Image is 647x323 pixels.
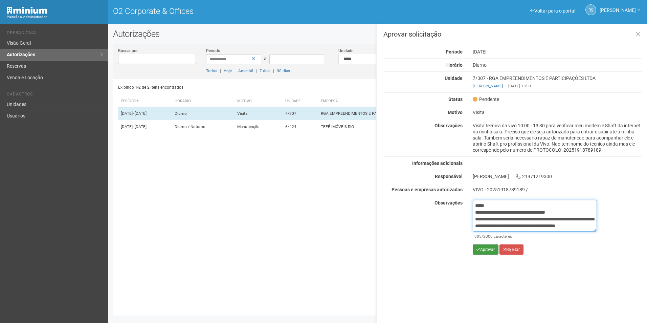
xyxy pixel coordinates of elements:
[434,123,463,128] strong: Observações
[133,111,147,116] span: - [DATE]
[631,27,645,42] a: Fechar
[283,120,318,133] td: 6/424
[256,68,257,73] span: |
[118,48,138,54] label: Buscar por
[338,48,353,54] label: Unidade
[235,107,283,120] td: Visita
[468,109,647,115] div: Visita
[224,68,232,73] a: Hoje
[412,160,463,166] strong: Informações adicionais
[238,68,253,73] a: Amanhã
[530,8,575,14] a: Voltar para o portal
[468,173,647,179] div: [PERSON_NAME] 21971219300
[448,110,463,115] strong: Motivo
[446,62,463,68] strong: Horário
[206,68,217,73] a: Todos
[118,120,172,133] td: [DATE]
[118,96,172,107] th: Período
[448,96,463,102] strong: Status
[318,120,485,133] td: TEFÉ IMÓVEIS RIO
[172,107,235,120] td: Diurno
[118,107,172,120] td: [DATE]
[7,30,103,38] li: Operacional
[113,7,373,16] h1: O2 Corporate & Offices
[435,174,463,179] strong: Responsável
[468,75,647,89] div: 7/307 - RGA EMPREENDIMENTOS E PARTICIPAÇÕES LTDA
[133,124,147,129] span: - [DATE]
[7,92,103,99] li: Cadastros
[473,244,498,255] button: Aprovar
[264,56,267,61] span: a
[600,8,640,14] a: [PERSON_NAME]
[383,31,642,38] h3: Aprovar solicitação
[113,29,642,39] h2: Autorizações
[474,233,595,239] div: /2000 caracteres
[473,187,642,193] div: VIVO - 20251918789189 /
[392,187,463,192] strong: Pessoas e empresas autorizadas
[235,120,283,133] td: Manutenção
[468,49,647,55] div: [DATE]
[273,68,274,73] span: |
[235,96,283,107] th: Motivo
[318,107,485,120] td: RGA EMPREENDIMENTOS E PARTICIPAÇÕES LTDA
[318,96,485,107] th: Empresa
[283,96,318,107] th: Unidade
[473,96,499,102] span: Pendente
[473,83,642,89] div: [DATE] 13:11
[7,14,103,20] div: Painel do Administrador
[172,120,235,133] td: Diurno / Noturno
[235,68,236,73] span: |
[445,76,463,81] strong: Unidade
[446,49,463,55] strong: Período
[434,200,463,206] strong: Observações
[283,107,318,120] td: 7/307
[277,68,290,73] a: 30 dias
[499,244,523,255] button: Rejeitar
[206,48,220,54] label: Período
[506,84,507,88] span: |
[473,84,503,88] a: [PERSON_NAME]
[260,68,270,73] a: 7 dias
[118,82,375,92] div: Exibindo 1-2 de 2 itens encontrados
[7,7,47,14] img: Minium
[600,1,636,13] span: Rayssa Soares Ribeiro
[172,96,235,107] th: Horário
[585,4,596,15] a: RS
[468,62,647,68] div: Diurno
[468,123,647,153] div: Visita tecnica da vivo 10:00 - 13:30 para verificar meu modem e Shaft da internet na minha sala. ...
[220,68,221,73] span: |
[474,234,482,239] span: 305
